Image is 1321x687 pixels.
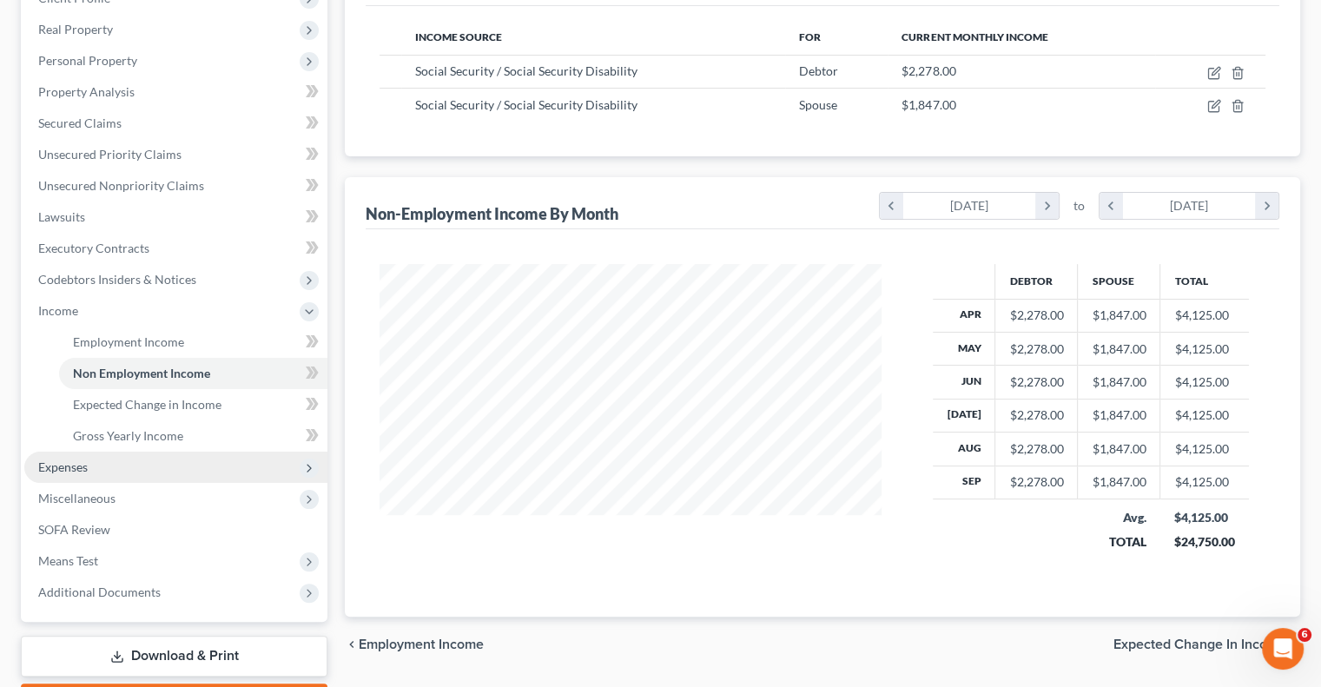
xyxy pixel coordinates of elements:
[59,358,327,389] a: Non Employment Income
[102,250,206,264] b: 10 full minutes
[28,232,271,300] div: If you experience this issue, please wait at least between filing attempts to allow MFA to reset ...
[50,10,77,37] img: Profile image for Emma
[1160,399,1249,432] td: $4,125.00
[799,97,837,112] span: Spouse
[880,193,903,219] i: chevron_left
[24,139,327,170] a: Unsecured Priority Claims
[1113,637,1286,651] span: Expected Change in Income
[1123,193,1256,219] div: [DATE]
[298,547,326,575] button: Send a message…
[1262,628,1304,670] iframe: Intercom live chat
[28,459,164,470] div: [PERSON_NAME] • 7h ago
[27,554,41,568] button: Upload attachment
[345,637,484,651] button: chevron_left Employment Income
[24,514,327,545] a: SOFA Review
[38,241,149,255] span: Executory Contracts
[38,147,182,162] span: Unsecured Priority Claims
[28,386,271,437] div: Our team is actively investigating this issue and will provide updates as soon as more informatio...
[28,309,271,377] div: If you’ve had multiple failed attempts after waiting 10 minutes and need to file by the end of th...
[1160,332,1249,365] td: $4,125.00
[73,334,184,349] span: Employment Income
[14,136,285,456] div: 🚨 Notice: MFA Filing Issue 🚨We’ve noticed some users are not receiving the MFA pop-up when filing...
[73,428,183,443] span: Gross Yearly Income
[1298,628,1311,642] span: 6
[1092,340,1146,358] div: $1,847.00
[345,637,359,651] i: chevron_left
[38,491,116,505] span: Miscellaneous
[1092,373,1146,391] div: $1,847.00
[38,459,88,474] span: Expenses
[933,366,995,399] th: Jun
[902,97,955,112] span: $1,847.00
[110,554,124,568] button: Start recording
[1009,373,1063,391] div: $2,278.00
[1009,406,1063,424] div: $2,278.00
[15,518,333,547] textarea: Message…
[933,433,995,466] th: Aug
[73,397,221,412] span: Expected Change in Income
[1092,440,1146,458] div: $1,847.00
[1078,264,1160,299] th: Spouse
[38,209,85,224] span: Lawsuits
[38,22,113,36] span: Real Property
[415,97,637,112] span: Social Security / Social Security Disability
[1160,264,1249,299] th: Total
[1160,433,1249,466] td: $4,125.00
[11,7,44,40] button: go back
[305,7,336,38] div: Close
[1160,299,1249,332] td: $4,125.00
[415,30,502,43] span: Income Source
[272,7,305,40] button: Home
[903,193,1036,219] div: [DATE]
[933,399,995,432] th: [DATE]
[366,203,618,224] div: Non-Employment Income By Month
[73,366,210,380] span: Non Employment Income
[28,148,230,162] b: 🚨 Notice: MFA Filing Issue 🚨
[902,30,1047,43] span: Current Monthly Income
[28,173,271,224] div: We’ve noticed some users are not receiving the MFA pop-up when filing [DATE].
[995,264,1078,299] th: Debtor
[21,636,327,677] a: Download & Print
[933,299,995,332] th: Apr
[38,522,110,537] span: SOFA Review
[1092,473,1146,491] div: $1,847.00
[359,637,484,651] span: Employment Income
[933,332,995,365] th: May
[38,585,161,599] span: Additional Documents
[1100,193,1123,219] i: chevron_left
[38,53,137,68] span: Personal Property
[59,389,327,420] a: Expected Change in Income
[59,327,327,358] a: Employment Income
[24,170,327,201] a: Unsecured Nonpriority Claims
[1174,533,1235,551] div: $24,750.00
[1073,197,1085,215] span: to
[1160,366,1249,399] td: $4,125.00
[1009,307,1063,324] div: $2,278.00
[55,554,69,568] button: Emoji picker
[38,553,98,568] span: Means Test
[24,108,327,139] a: Secured Claims
[1092,533,1146,551] div: TOTAL
[1092,509,1146,526] div: Avg.
[1113,637,1300,651] button: Expected Change in Income chevron_right
[1160,466,1249,499] td: $4,125.00
[84,9,197,22] h1: [PERSON_NAME]
[1174,509,1235,526] div: $4,125.00
[1009,440,1063,458] div: $2,278.00
[83,554,96,568] button: Gif picker
[799,63,838,78] span: Debtor
[84,22,119,39] p: Active
[24,201,327,233] a: Lawsuits
[415,63,637,78] span: Social Security / Social Security Disability
[38,84,135,99] span: Property Analysis
[24,76,327,108] a: Property Analysis
[14,136,334,494] div: Emma says…
[1092,307,1146,324] div: $1,847.00
[38,178,204,193] span: Unsecured Nonpriority Claims
[1009,473,1063,491] div: $2,278.00
[38,272,196,287] span: Codebtors Insiders & Notices
[1255,193,1278,219] i: chevron_right
[1092,406,1146,424] div: $1,847.00
[38,303,78,318] span: Income
[59,420,327,452] a: Gross Yearly Income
